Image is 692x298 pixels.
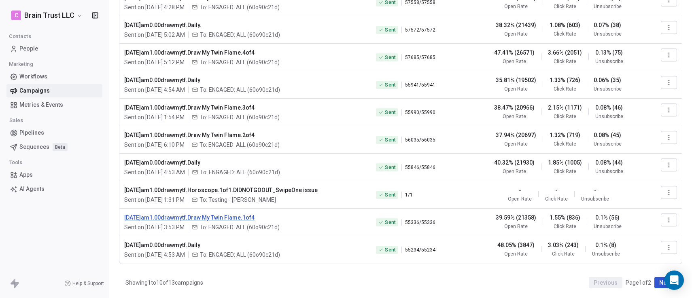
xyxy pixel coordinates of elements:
span: - [555,186,558,194]
span: 1.55% (836) [550,213,580,222]
span: To: ENGAGED: ALL (60o90c21d) [200,113,280,121]
span: 2.15% (1171) [548,104,582,112]
span: Open Rate [504,223,528,230]
span: Campaigns [19,87,50,95]
span: Sent on [DATE] 4:53 AM [124,251,185,259]
span: Unsubscribe [581,196,609,202]
span: [DATE]am0.00drawmytf.Daily [124,241,366,249]
span: 57572 / 57572 [405,27,435,33]
span: Sent on [DATE] 6:10 PM [124,141,185,149]
span: Contacts [5,30,35,42]
span: To: ENGAGED: ALL (60o90c21d) [200,251,280,259]
span: Sent [385,137,395,143]
span: Pipelines [19,129,44,137]
span: Click Rate [554,86,576,92]
span: Sent on [DATE] 4:53 AM [124,168,185,176]
span: 0.08% (45) [594,131,621,139]
span: Sent [385,54,395,61]
span: 55941 / 55941 [405,82,435,88]
span: 3.03% (243) [548,241,579,249]
span: Open Rate [504,141,528,147]
span: 37.94% (20697) [496,131,536,139]
span: 1 / 1 [405,192,413,198]
span: [DATE]am1.00drawmytf.Draw My Twin Flame.2of4 [124,131,366,139]
span: 0.07% (38) [594,21,621,29]
a: AI Agents [6,182,102,196]
span: 56035 / 56035 [405,137,435,143]
span: Marketing [5,58,36,70]
span: Sent [385,164,395,171]
button: CBrain Trust LLC [10,8,85,22]
span: 48.05% (3847) [497,241,535,249]
span: Tools [6,156,26,169]
span: Unsubscribe [594,223,622,230]
span: Unsubscribe [595,58,623,65]
span: 55234 / 55234 [405,247,435,253]
span: To: ENGAGED: ALL (60o90c21d) [200,168,280,176]
span: 35.81% (19502) [496,76,536,84]
a: Campaigns [6,84,102,97]
span: Open Rate [504,31,528,37]
span: 38.32% (21439) [496,21,536,29]
button: Next [654,277,676,288]
span: Unsubscribe [594,3,622,10]
span: Sales [6,114,27,127]
span: Sent [385,219,395,226]
span: [DATE]am0.00drawmytf.Daily [124,76,366,84]
span: To: ENGAGED: ALL (60o90c21d) [200,86,280,94]
span: 0.08% (44) [595,159,623,167]
span: 57685 / 57685 [405,54,435,61]
span: [DATE]am0.00drawmytf.Daily. [124,21,366,29]
span: [DATE]am1.00drawmytf.Draw My Twin Flame.3of4 [124,104,366,112]
span: Sent on [DATE] 4:54 AM [124,86,185,94]
span: Unsubscribe [594,141,622,147]
span: - [519,186,521,194]
span: Open Rate [508,196,531,202]
span: 3.66% (2051) [548,49,582,57]
span: Sent [385,109,395,116]
span: Metrics & Events [19,101,63,109]
span: Sent [385,27,395,33]
span: Click Rate [554,223,576,230]
span: 47.41% (26571) [494,49,535,57]
span: Click Rate [554,141,576,147]
span: Unsubscribe [595,168,623,175]
span: Workflows [19,72,47,81]
span: Open Rate [503,58,526,65]
span: Sent on [DATE] 4:28 PM [124,3,185,11]
span: [DATE]am0.00drawmytf.Daily [124,159,366,167]
span: Open Rate [504,86,528,92]
span: Click Rate [545,196,568,202]
span: To: ENGAGED: ALL (60o90c21d) [200,141,280,149]
span: Unsubscribe [595,113,623,120]
span: 0.1% (8) [595,241,616,249]
span: Sent [385,192,395,198]
span: 55846 / 55846 [405,164,435,171]
span: Open Rate [504,251,528,257]
span: Sent [385,247,395,253]
span: Sent on [DATE] 5:02 AM [124,31,185,39]
span: [DATE]am1.00drawmytf.Horoscope.1of1.DIDNOTGOOUT_SwipeOne issue [124,186,366,194]
span: 1.32% (719) [550,131,580,139]
span: People [19,44,38,53]
span: To: ENGAGED: ALL (60o90c21d) [200,223,280,231]
span: Help & Support [72,280,104,287]
a: Apps [6,168,102,182]
span: 40.32% (21930) [494,159,535,167]
span: Click Rate [554,113,576,120]
span: 55990 / 55990 [405,109,435,116]
div: Open Intercom Messenger [664,271,684,290]
span: 0.06% (35) [594,76,621,84]
span: Click Rate [554,31,576,37]
span: 1.85% (1005) [548,159,582,167]
span: Unsubscribe [594,31,622,37]
a: Metrics & Events [6,98,102,112]
span: Click Rate [552,251,575,257]
a: People [6,42,102,55]
span: - [594,186,596,194]
span: Click Rate [554,58,576,65]
a: Workflows [6,70,102,83]
span: Sent on [DATE] 5:12 PM [124,58,185,66]
span: 1.08% (603) [550,21,580,29]
span: 55336 / 55336 [405,219,435,226]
